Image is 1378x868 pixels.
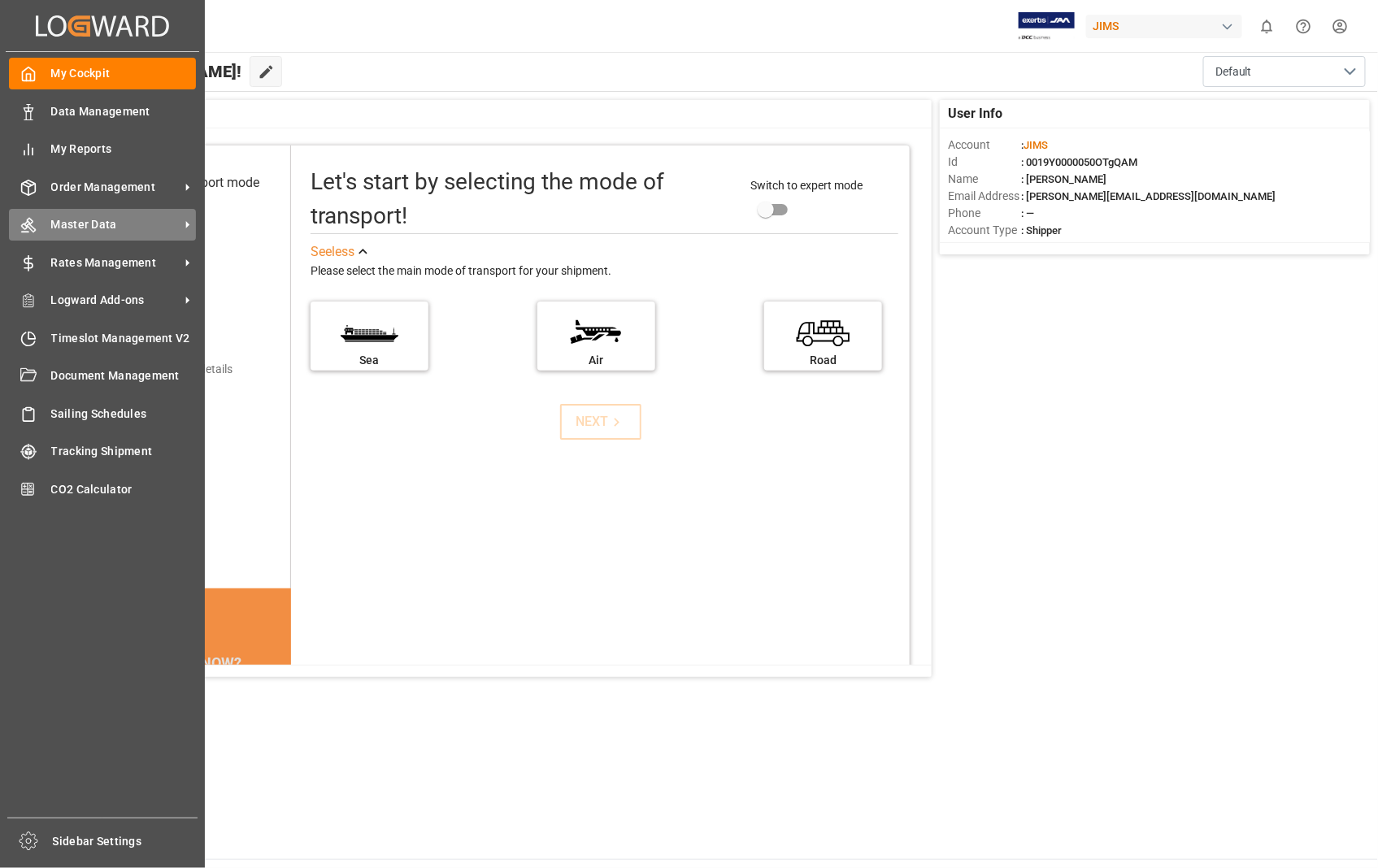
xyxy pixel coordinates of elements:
[51,481,197,498] span: CO2 Calculator
[560,404,641,440] button: NEXT
[51,179,180,196] span: Order Management
[9,322,196,354] a: Timeslot Management V2
[948,188,1021,205] span: Email Address
[1086,15,1242,38] div: JIMS
[1024,139,1048,151] span: JIMS
[51,216,180,233] span: Master Data
[1021,224,1062,237] span: : Shipper
[1021,156,1137,168] span: : 0019Y0000050OTgQAM
[948,154,1021,171] span: Id
[1021,173,1106,185] span: : [PERSON_NAME]
[9,133,196,165] a: My Reports
[1021,207,1034,219] span: : —
[9,473,196,505] a: CO2 Calculator
[51,367,197,384] span: Document Management
[948,222,1021,239] span: Account Type
[948,171,1021,188] span: Name
[319,352,420,369] div: Sea
[9,397,196,429] a: Sailing Schedules
[1215,63,1252,80] span: Default
[772,352,874,369] div: Road
[131,361,233,378] div: Add shipping details
[1203,56,1366,87] button: open menu
[948,205,1021,222] span: Phone
[948,137,1021,154] span: Account
[948,104,1002,124] span: User Info
[546,352,647,369] div: Air
[1019,12,1075,41] img: Exertis%20JAM%20-%20Email%20Logo.jpg_1722504956.jpg
[51,292,180,309] span: Logward Add-ons
[311,262,899,281] div: Please select the main mode of transport for your shipment.
[9,360,196,392] a: Document Management
[9,58,196,89] a: My Cockpit
[9,95,196,127] a: Data Management
[1086,11,1249,41] button: JIMS
[9,436,196,467] a: Tracking Shipment
[1249,8,1285,45] button: show 0 new notifications
[1021,139,1048,151] span: :
[311,242,354,262] div: See less
[51,103,197,120] span: Data Management
[1021,190,1276,202] span: : [PERSON_NAME][EMAIL_ADDRESS][DOMAIN_NAME]
[53,833,198,850] span: Sidebar Settings
[51,443,197,460] span: Tracking Shipment
[51,330,197,347] span: Timeslot Management V2
[576,412,625,432] div: NEXT
[51,254,180,271] span: Rates Management
[1285,8,1322,45] button: Help Center
[51,141,197,158] span: My Reports
[750,179,863,192] span: Switch to expert mode
[51,65,197,82] span: My Cockpit
[51,406,197,423] span: Sailing Schedules
[311,165,734,233] div: Let's start by selecting the mode of transport!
